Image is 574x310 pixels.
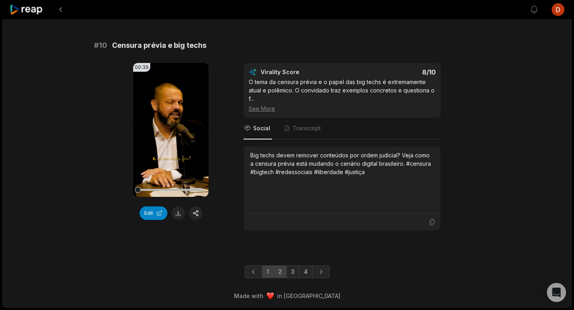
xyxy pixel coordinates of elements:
div: Made with in [GEOGRAPHIC_DATA] [10,292,564,300]
nav: Tabs [244,118,441,139]
div: Virality Score [261,68,346,76]
a: Previous page [245,265,262,278]
div: See More [249,104,436,113]
ul: Pagination [245,265,330,278]
div: 8 /10 [350,68,436,76]
video: Your browser does not support mp4 format. [133,63,208,197]
a: Page 1 is your current page [262,265,274,278]
img: heart emoji [267,292,274,300]
a: Next page [312,265,330,278]
span: Social [253,124,270,132]
button: Edit [140,206,167,220]
a: Page 3 [286,265,299,278]
span: # 10 [94,40,107,51]
a: Page 2 [273,265,287,278]
span: Censura prévia e big techs [112,40,206,51]
a: Page 4 [299,265,313,278]
span: Transcript [293,124,321,132]
div: Big techs devem remover conteúdos por ordem judicial? Veja como a censura prévia está mudando o c... [250,151,434,176]
div: O tema da censura prévia e o papel das big techs é extremamente atual e polêmico. O convidado tra... [249,78,436,113]
div: Open Intercom Messenger [547,283,566,302]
